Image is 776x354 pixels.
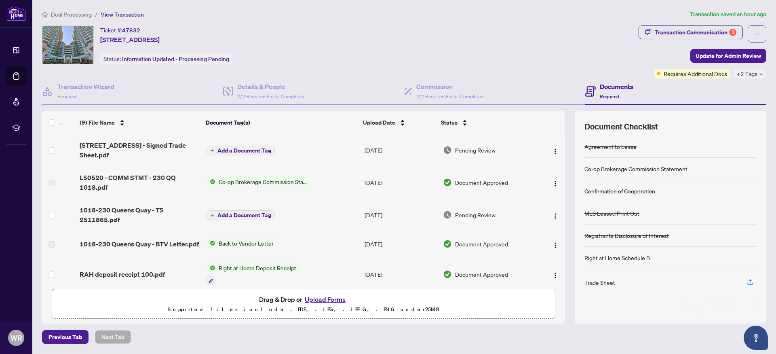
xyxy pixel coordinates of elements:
span: Drag & Drop orUpload FormsSupported files include .PDF, .JPG, .JPEG, .PNG under25MB [52,289,555,319]
button: Logo [549,208,562,221]
img: Document Status [443,210,452,219]
div: Right at Home Schedule B [584,253,650,262]
button: Open asap [744,326,768,350]
li: / [95,10,97,19]
button: Upload Forms [302,294,348,305]
span: ellipsis [754,31,760,37]
span: [STREET_ADDRESS] [100,35,160,45]
td: [DATE] [361,166,440,199]
span: Previous Tab [48,331,82,343]
td: [DATE] [361,199,440,231]
span: L50520 - COMM STMT - 230 QQ 1018.pdf [80,173,200,192]
button: Add a Document Tag [207,145,275,156]
span: Pending Review [455,146,496,155]
p: Supported files include .PDF, .JPG, .JPEG, .PNG under 25 MB [57,305,550,314]
div: Agreement to Lease [584,142,637,151]
img: Status Icon [207,263,215,272]
img: Logo [552,213,559,219]
span: Requires Additional Docs [664,69,727,78]
span: Document Approved [455,240,508,248]
button: Logo [549,237,562,250]
button: Status IconRight at Home Deposit Receipt [207,263,299,285]
article: Transaction saved an hour ago [690,10,766,19]
span: 2/2 Required Fields Completed [416,93,483,100]
span: down [759,72,763,76]
th: Upload Date [360,111,438,134]
span: Pending Review [455,210,496,219]
h4: Documents [600,82,633,91]
th: (9) File Name [76,111,202,134]
td: [DATE] [361,257,440,292]
img: Logo [552,180,559,187]
div: Registrants Disclosure of Interest [584,231,669,240]
img: Logo [552,148,559,155]
button: Next Tab [95,330,131,344]
span: Information Updated - Processing Pending [122,55,229,63]
button: Transaction Communication3 [639,25,743,39]
div: Confirmation of Cooperation [584,187,655,195]
button: Previous Tab [42,330,89,344]
span: Required [600,93,619,100]
span: Status [441,118,458,127]
button: Status IconCo-op Brokerage Commission Statement [207,177,311,186]
span: Right at Home Deposit Receipt [215,263,299,272]
img: Document Status [443,178,452,187]
span: 1018-230 Queens Quay - BTV Letter.pdf [80,239,199,249]
button: Logo [549,176,562,189]
span: Update for Admin Review [696,49,761,62]
span: RAH deposit receipt 100.pdf [80,269,165,279]
td: [DATE] [361,134,440,166]
span: WR [11,332,22,343]
td: [DATE] [361,231,440,257]
img: Document Status [443,270,452,279]
div: 3 [729,29,736,36]
button: Status IconBack to Vendor Letter [207,239,277,248]
span: Upload Date [363,118,395,127]
span: plus [210,213,214,217]
div: MLS Leased Print Out [584,209,639,218]
img: logo [6,6,26,21]
img: Document Status [443,240,452,248]
th: Document Tag(s) [202,111,360,134]
span: Drag & Drop or [259,294,348,305]
div: Transaction Communication [655,26,736,39]
span: Document Approved [455,270,508,279]
div: Co-op Brokerage Commission Statement [584,164,687,173]
button: Add a Document Tag [207,210,275,220]
button: Logo [549,144,562,157]
span: Document Approved [455,178,508,187]
th: Status [438,111,535,134]
span: Back to Vendor Letter [215,239,277,248]
span: (9) File Name [80,118,115,127]
div: Status: [100,53,232,64]
h4: Details & People [237,82,304,91]
span: Add a Document Tag [217,148,271,153]
img: IMG-C12294244_1.jpg [42,26,93,64]
h4: Transaction Wizard [57,82,114,91]
span: View Transaction [101,11,144,18]
span: +2 Tags [737,69,757,78]
span: Deal Processing [51,11,92,18]
h4: Commission [416,82,483,91]
div: Trade Sheet [584,278,615,287]
span: 47832 [122,27,140,34]
span: plus [210,148,214,153]
span: 1018-230 Queens Quay - TS 2511865.pdf [80,205,200,225]
button: Update for Admin Review [690,49,766,63]
span: [STREET_ADDRESS] - Signed Trade Sheet.pdf [80,140,200,160]
img: Logo [552,272,559,279]
div: Ticket #: [100,25,140,35]
img: Status Icon [207,239,215,248]
span: home [42,12,48,17]
span: Required [57,93,77,100]
button: Add a Document Tag [207,146,275,155]
span: Add a Document Tag [217,212,271,218]
img: Document Status [443,146,452,155]
img: Logo [552,242,559,248]
img: Status Icon [207,177,215,186]
span: Co-op Brokerage Commission Statement [215,177,311,186]
button: Logo [549,268,562,281]
span: Document Checklist [584,121,658,132]
span: 2/2 Required Fields Completed [237,93,304,100]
